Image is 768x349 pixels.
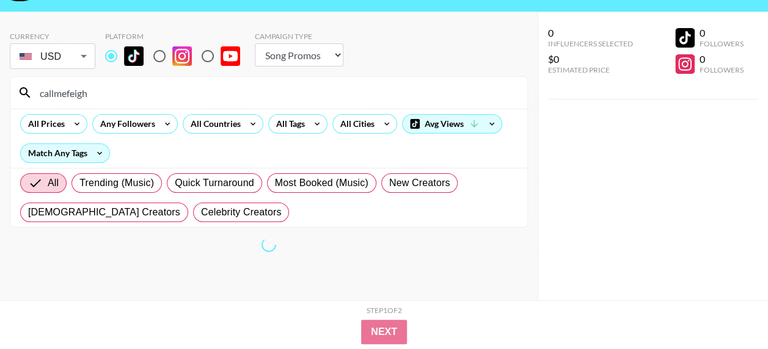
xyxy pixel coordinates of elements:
[28,205,180,220] span: [DEMOGRAPHIC_DATA] Creators
[700,53,744,65] div: 0
[700,39,744,48] div: Followers
[548,39,633,48] div: Influencers Selected
[389,176,450,190] span: New Creators
[93,115,158,133] div: Any Followers
[124,46,144,66] img: TikTok
[48,176,59,190] span: All
[361,320,407,344] button: Next
[105,32,250,41] div: Platform
[21,144,109,162] div: Match Any Tags
[201,205,282,220] span: Celebrity Creators
[255,32,343,41] div: Campaign Type
[333,115,377,133] div: All Cities
[700,27,744,39] div: 0
[183,115,243,133] div: All Countries
[367,306,402,315] div: Step 1 of 2
[221,46,240,66] img: YouTube
[548,65,633,74] div: Estimated Price
[700,65,744,74] div: Followers
[12,46,93,67] div: USD
[10,32,95,41] div: Currency
[172,46,192,66] img: Instagram
[32,83,520,103] input: Search by User Name
[548,27,633,39] div: 0
[269,115,307,133] div: All Tags
[275,176,368,190] span: Most Booked (Music)
[21,115,67,133] div: All Prices
[260,236,278,254] span: Refreshing bookers, clients, tags, cities, talent, talent...
[403,115,502,133] div: Avg Views
[548,53,633,65] div: $0
[79,176,154,190] span: Trending (Music)
[175,176,254,190] span: Quick Turnaround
